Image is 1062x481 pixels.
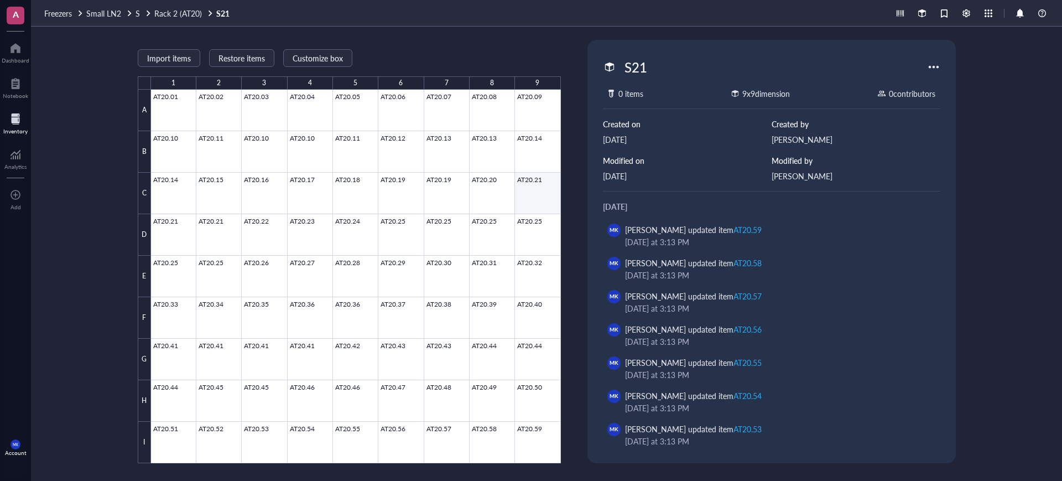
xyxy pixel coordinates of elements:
div: [DATE] at 3:13 PM [625,369,927,381]
div: G [138,339,151,380]
span: MK [610,359,618,367]
div: AT20.59 [733,224,762,235]
div: 9 x 9 dimension [742,87,790,100]
div: Dashboard [2,57,29,64]
div: AT20.55 [733,357,762,368]
div: 6 [399,76,403,90]
div: D [138,214,151,256]
span: A [13,7,19,21]
div: AT20.57 [733,291,762,302]
div: [DATE] at 3:13 PM [625,335,927,348]
div: 2 [217,76,221,90]
div: 4 [308,76,312,90]
span: Rack 2 (AT20) [154,8,202,19]
button: Restore items [209,49,274,67]
div: 0 contributor s [889,87,935,100]
a: MK[PERSON_NAME] updated itemAT20.54[DATE] at 3:13 PM [603,385,940,418]
div: Notebook [3,92,28,99]
div: 7 [445,76,449,90]
div: Modified on [603,154,772,167]
span: Small LN2 [86,8,121,19]
div: E [138,256,151,297]
div: [PERSON_NAME] [772,170,940,182]
div: AT20.56 [733,324,762,335]
div: AT20.58 [733,257,762,268]
div: [DATE] at 3:13 PM [625,402,927,414]
div: Created on [603,118,772,130]
div: H [138,380,151,422]
span: MK [610,260,618,267]
div: Created by [772,118,940,130]
a: MK[PERSON_NAME] updated itemAT20.59[DATE] at 3:13 PM [603,219,940,252]
div: AT20.53 [733,423,762,435]
div: C [138,173,151,214]
a: MK[PERSON_NAME] updated itemAT20.53[DATE] at 3:13 PM [603,418,940,452]
a: Analytics [4,146,27,170]
div: Inventory [3,128,28,135]
div: B [138,131,151,173]
div: 0 items [618,87,643,100]
div: 9 [535,76,539,90]
div: Analytics [4,163,27,170]
a: Freezers [44,8,84,18]
a: MK[PERSON_NAME] updated itemAT20.55[DATE] at 3:13 PM [603,352,940,385]
span: MK [610,226,618,234]
button: Customize box [283,49,352,67]
span: Restore items [218,54,265,63]
span: MK [13,442,18,447]
div: [PERSON_NAME] updated item [625,290,762,302]
div: Account [5,449,27,456]
div: [DATE] at 3:13 PM [625,302,927,314]
div: 1 [171,76,175,90]
span: MK [610,293,618,301]
div: 8 [490,76,494,90]
div: [PERSON_NAME] updated item [625,224,762,236]
a: MK[PERSON_NAME] updated itemAT20.56[DATE] at 3:13 PM [603,319,940,352]
div: [DATE] at 3:13 PM [625,435,927,447]
span: Import items [147,54,191,63]
a: Small LN2 [86,8,133,18]
span: MK [610,326,618,334]
div: [DATE] [603,200,940,213]
div: [PERSON_NAME] [772,133,940,146]
div: F [138,297,151,339]
div: Modified by [772,154,940,167]
a: Notebook [3,75,28,99]
span: MK [610,392,618,400]
div: [PERSON_NAME] updated item [625,356,762,369]
div: [PERSON_NAME] updated item [625,423,762,435]
span: Customize box [293,54,343,63]
a: Dashboard [2,39,29,64]
div: I [138,422,151,463]
a: MK[PERSON_NAME] updated itemAT20.57[DATE] at 3:13 PM [603,286,940,319]
div: [DATE] [603,133,772,146]
div: [DATE] at 3:13 PM [625,269,927,281]
div: [PERSON_NAME] updated item [625,257,762,269]
a: Inventory [3,110,28,135]
a: SRack 2 (AT20) [136,8,214,18]
span: Freezers [44,8,72,19]
div: 5 [353,76,357,90]
div: Add [11,204,21,210]
button: Import items [138,49,200,67]
span: S [136,8,140,19]
div: [DATE] [603,170,772,182]
div: AT20.54 [733,390,762,401]
span: MK [610,426,618,433]
a: S21 [216,8,232,18]
div: [DATE] at 3:13 PM [625,236,927,248]
div: A [138,90,151,131]
div: [PERSON_NAME] updated item [625,323,762,335]
a: MK[PERSON_NAME] updated itemAT20.58[DATE] at 3:13 PM [603,252,940,286]
div: 3 [262,76,266,90]
div: [PERSON_NAME] updated item [625,390,762,402]
div: S21 [619,55,652,79]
